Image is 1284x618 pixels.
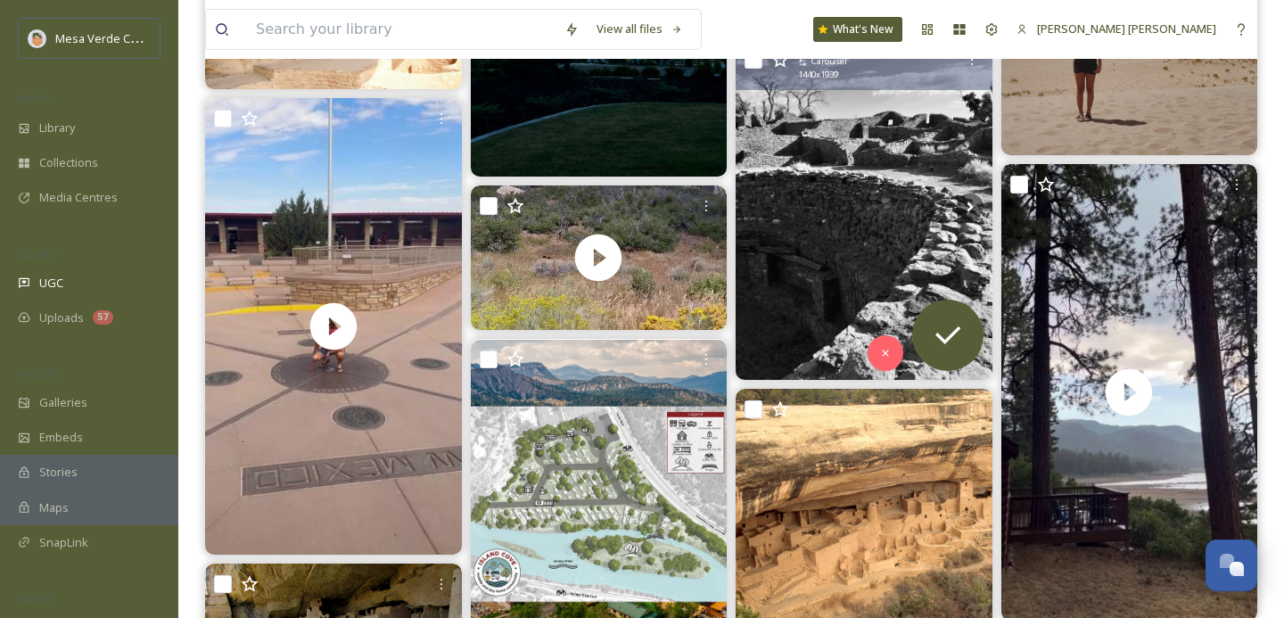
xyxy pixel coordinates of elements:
[39,394,87,411] span: Galleries
[470,185,727,330] video: 🇺🇲 𝗠𝗼𝗺𝗲𝗻𝘁 𝗱𝗲 𝗴𝗿𝗮𝗰𝗲 𝗮𝘂𝘅 𝗘𝘁𝗮𝘁𝘀-𝗨𝗻𝗶𝘀 ! Savez-vous ce qu'est la sérendipité ❓ Selon le Larousse, il s...
[18,367,59,380] span: WIDGETS
[18,247,56,260] span: COLLECT
[205,98,462,555] img: thumbnail
[39,534,88,551] span: SnapLink
[18,591,53,605] span: SOCIALS
[39,429,83,446] span: Embeds
[39,154,98,171] span: Collections
[205,98,462,555] video: Currently on a road trip taking my oldest daughter to college. I wouldn’t plan a trip to the Four...
[39,275,63,292] span: UGC
[39,189,118,206] span: Media Centres
[588,12,692,46] a: View all files
[811,55,847,68] span: Carousel
[39,309,84,326] span: Uploads
[39,499,69,516] span: Maps
[39,119,75,136] span: Library
[1008,12,1225,46] a: [PERSON_NAME] [PERSON_NAME]
[1206,540,1257,591] button: Open Chat
[1037,21,1216,37] span: [PERSON_NAME] [PERSON_NAME]
[813,17,902,42] a: What's New
[29,29,46,47] img: MVC%20SnapSea%20logo%20%281%29.png
[736,35,992,380] img: Aztec Ruins New Mexico #nikonphotography #aztecruins #fourcorners #newmexico #bnwphotography #anc...
[798,69,838,81] span: 1440 x 1939
[39,464,78,481] span: Stories
[18,92,49,105] span: MEDIA
[470,185,727,330] img: thumbnail
[93,310,113,325] div: 57
[247,10,556,49] input: Search your library
[55,29,165,46] span: Mesa Verde Country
